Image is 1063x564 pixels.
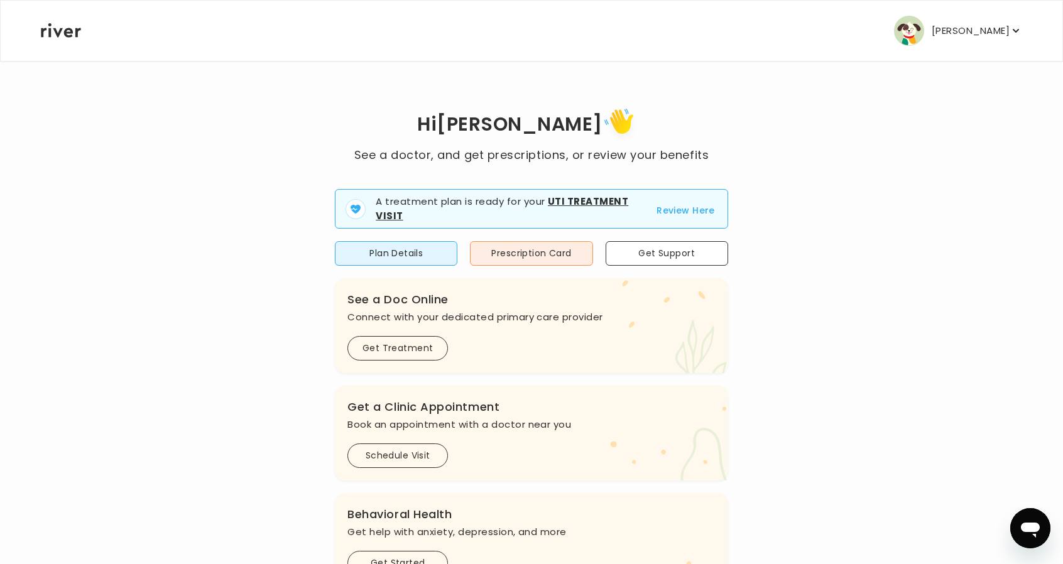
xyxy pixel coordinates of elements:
[894,16,924,46] img: user avatar
[354,104,709,146] h1: Hi [PERSON_NAME]
[347,398,716,416] h3: Get a Clinic Appointment
[335,241,457,266] button: Plan Details
[347,308,716,326] p: Connect with your dedicated primary care provider
[376,195,641,223] p: A treatment plan is ready for your
[347,523,716,541] p: Get help with anxiety, depression, and more
[606,241,728,266] button: Get Support
[894,16,1022,46] button: user avatar[PERSON_NAME]
[470,241,592,266] button: Prescription Card
[347,416,716,433] p: Book an appointment with a doctor near you
[347,506,716,523] h3: Behavioral Health
[347,291,716,308] h3: See a Doc Online
[347,443,448,468] button: Schedule Visit
[347,336,448,361] button: Get Treatment
[657,203,715,218] button: Review Here
[932,22,1010,40] p: [PERSON_NAME]
[376,195,628,222] strong: Uti Treatment Visit
[1010,508,1050,548] iframe: Button to launch messaging window
[354,146,709,164] p: See a doctor, and get prescriptions, or review your benefits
